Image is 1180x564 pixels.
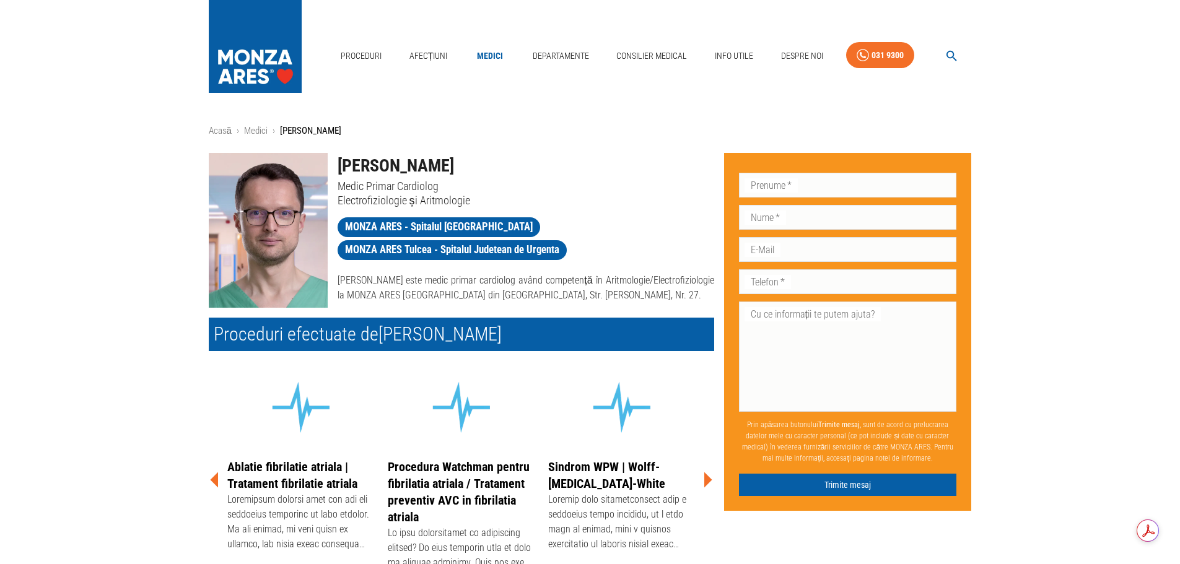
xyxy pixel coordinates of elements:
img: Dr. Denis Amet [209,153,328,308]
b: Trimite mesaj [818,420,860,429]
a: Proceduri [336,43,387,69]
li: › [237,124,239,138]
a: Afecțiuni [404,43,453,69]
span: MONZA ARES - Spitalul [GEOGRAPHIC_DATA] [338,219,540,235]
a: Despre Noi [776,43,828,69]
p: [PERSON_NAME] [280,124,341,138]
a: Consilier Medical [611,43,692,69]
p: Prin apăsarea butonului , sunt de acord cu prelucrarea datelor mele cu caracter personal (ce pot ... [739,414,957,469]
h1: [PERSON_NAME] [338,153,714,179]
nav: breadcrumb [209,124,972,138]
a: MONZA ARES Tulcea - Spitalul Judetean de Urgenta [338,240,567,260]
div: 031 9300 [872,48,904,63]
a: Departamente [528,43,594,69]
button: Trimite mesaj [739,474,957,497]
a: Medici [470,43,510,69]
li: › [273,124,275,138]
a: Acasă [209,125,232,136]
div: Loremipsum dolorsi amet con adi eli seddoeius temporinc ut labo etdolor. Ma ali enimad, mi veni q... [227,492,375,554]
a: MONZA ARES - Spitalul [GEOGRAPHIC_DATA] [338,217,540,237]
a: 031 9300 [846,42,914,69]
h2: Proceduri efectuate de [PERSON_NAME] [209,318,714,351]
p: Medic Primar Cardiolog [338,179,714,193]
p: [PERSON_NAME] este medic primar cardiolog având competență în Aritmologie/Electrofiziologie la MO... [338,273,714,303]
a: Info Utile [710,43,758,69]
a: Procedura Watchman pentru fibrilatia atriala / Tratament preventiv AVC in fibrilatia atriala [388,459,530,524]
a: Ablatie fibrilatie atriala | Tratament fibrilatie atriala [227,459,357,491]
span: MONZA ARES Tulcea - Spitalul Judetean de Urgenta [338,242,567,258]
div: Loremip dolo sitametconsect adip e seddoeius tempo incididu, ut l etdo magn al enimad, mini v qui... [548,492,696,554]
a: Sindrom WPW | Wolff-[MEDICAL_DATA]-White [548,459,665,491]
p: Electrofiziologie și Aritmologie [338,193,714,207]
a: Medici [244,125,268,136]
